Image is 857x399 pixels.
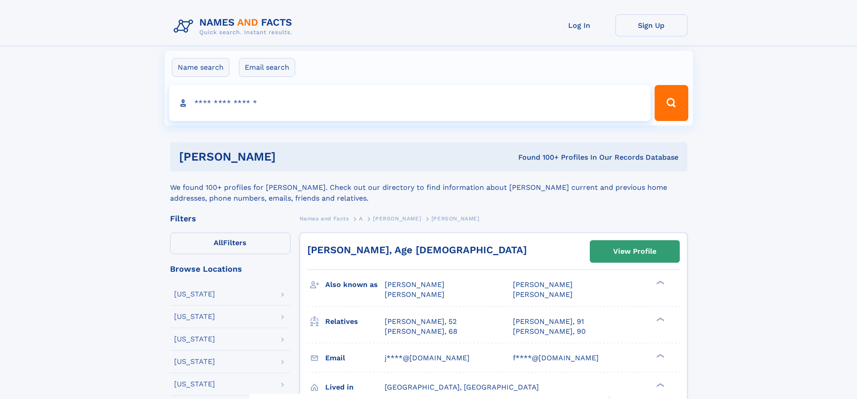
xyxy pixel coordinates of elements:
[613,241,656,262] div: View Profile
[239,58,295,77] label: Email search
[654,316,665,322] div: ❯
[513,280,573,289] span: [PERSON_NAME]
[179,151,397,162] h1: [PERSON_NAME]
[174,291,215,298] div: [US_STATE]
[385,280,444,289] span: [PERSON_NAME]
[325,277,385,292] h3: Also known as
[513,327,586,336] a: [PERSON_NAME], 90
[172,58,229,77] label: Name search
[373,215,421,222] span: [PERSON_NAME]
[385,327,458,336] a: [PERSON_NAME], 68
[373,213,421,224] a: [PERSON_NAME]
[300,213,349,224] a: Names and Facts
[513,317,584,327] a: [PERSON_NAME], 91
[385,290,444,299] span: [PERSON_NAME]
[174,336,215,343] div: [US_STATE]
[385,317,457,327] a: [PERSON_NAME], 52
[359,213,363,224] a: A
[513,290,573,299] span: [PERSON_NAME]
[169,85,651,121] input: search input
[174,381,215,388] div: [US_STATE]
[397,152,678,162] div: Found 100+ Profiles In Our Records Database
[325,380,385,395] h3: Lived in
[359,215,363,222] span: A
[325,350,385,366] h3: Email
[385,383,539,391] span: [GEOGRAPHIC_DATA], [GEOGRAPHIC_DATA]
[170,265,291,273] div: Browse Locations
[654,353,665,359] div: ❯
[170,233,291,254] label: Filters
[325,314,385,329] h3: Relatives
[214,238,223,247] span: All
[654,382,665,388] div: ❯
[170,14,300,39] img: Logo Names and Facts
[307,244,527,256] a: [PERSON_NAME], Age [DEMOGRAPHIC_DATA]
[590,241,679,262] a: View Profile
[174,313,215,320] div: [US_STATE]
[615,14,687,36] a: Sign Up
[174,358,215,365] div: [US_STATE]
[543,14,615,36] a: Log In
[170,171,687,204] div: We found 100+ profiles for [PERSON_NAME]. Check out our directory to find information about [PERS...
[654,280,665,286] div: ❯
[170,215,291,223] div: Filters
[655,85,688,121] button: Search Button
[431,215,480,222] span: [PERSON_NAME]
